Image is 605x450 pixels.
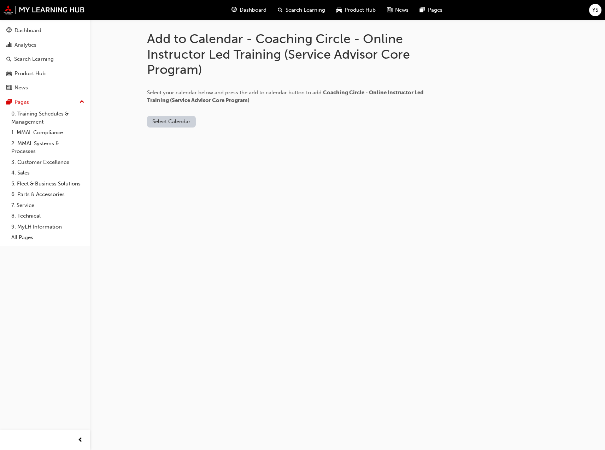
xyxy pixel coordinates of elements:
[6,99,12,106] span: pages-icon
[8,127,87,138] a: 1. MMAL Compliance
[3,53,87,66] a: Search Learning
[147,31,430,77] h1: Add to Calendar - Coaching Circle - Online Instructor Led Training (Service Advisor Core Program)
[286,6,325,14] span: Search Learning
[345,6,376,14] span: Product Hub
[14,70,46,78] div: Product Hub
[8,200,87,211] a: 7. Service
[331,3,381,17] a: car-iconProduct Hub
[3,96,87,109] button: Pages
[8,167,87,178] a: 4. Sales
[226,3,272,17] a: guage-iconDashboard
[6,56,11,63] span: search-icon
[336,6,342,14] span: car-icon
[4,5,85,14] img: mmal
[3,24,87,37] a: Dashboard
[231,6,237,14] span: guage-icon
[387,6,392,14] span: news-icon
[6,28,12,34] span: guage-icon
[395,6,409,14] span: News
[3,67,87,80] a: Product Hub
[6,71,12,77] span: car-icon
[14,84,28,92] div: News
[14,41,36,49] div: Analytics
[240,6,266,14] span: Dashboard
[14,26,41,35] div: Dashboard
[8,189,87,200] a: 6. Parts & Accessories
[592,6,598,14] span: YS
[3,39,87,52] a: Analytics
[8,221,87,232] a: 9. MyLH Information
[278,6,283,14] span: search-icon
[147,116,196,128] button: Select Calendar
[272,3,331,17] a: search-iconSearch Learning
[14,55,54,63] div: Search Learning
[14,98,29,106] div: Pages
[420,6,425,14] span: pages-icon
[8,157,87,168] a: 3. Customer Excellence
[3,81,87,94] a: News
[8,138,87,157] a: 2. MMAL Systems & Processes
[6,42,12,48] span: chart-icon
[8,178,87,189] a: 5. Fleet & Business Solutions
[3,23,87,96] button: DashboardAnalyticsSearch LearningProduct HubNews
[8,211,87,221] a: 8. Technical
[381,3,414,17] a: news-iconNews
[8,108,87,127] a: 0. Training Schedules & Management
[78,436,83,445] span: prev-icon
[8,232,87,243] a: All Pages
[589,4,601,16] button: YS
[428,6,442,14] span: Pages
[80,97,84,107] span: up-icon
[6,85,12,91] span: news-icon
[147,89,424,104] span: Select your calendar below and press the add to calendar button to add .
[414,3,448,17] a: pages-iconPages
